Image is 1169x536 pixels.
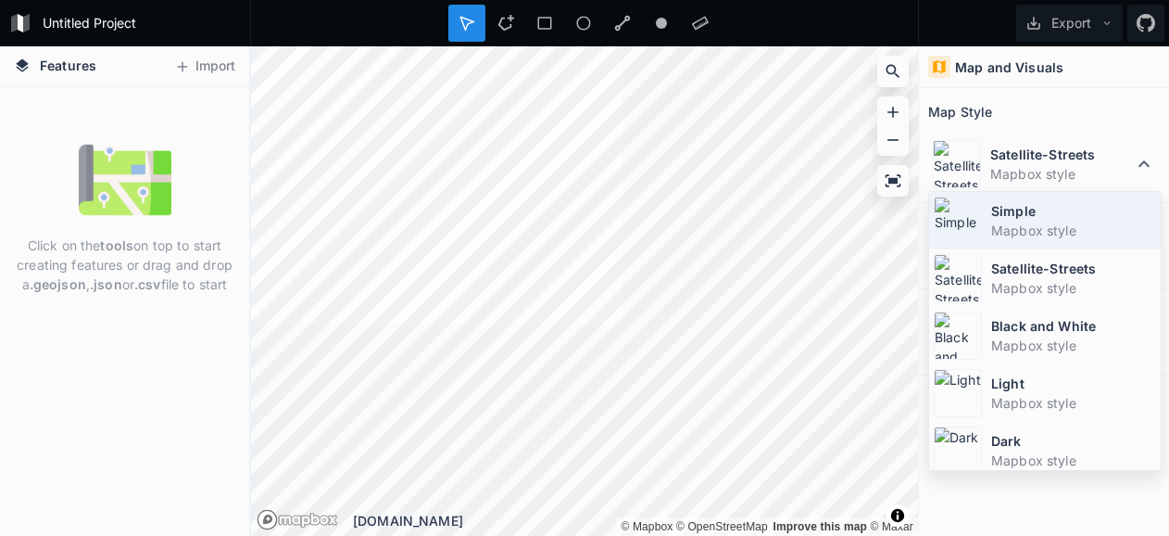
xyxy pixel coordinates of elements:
img: Satellite-Streets [934,254,982,302]
a: Mapbox logo [257,509,278,530]
img: Light [934,369,982,417]
a: OpenStreetMap [676,520,768,533]
dd: Mapbox style [990,164,1133,184]
dt: Dark [991,431,1156,451]
h2: Map Style [928,97,992,126]
dd: Mapbox style [991,221,1156,240]
img: empty [79,134,171,226]
div: [DOMAIN_NAME] [353,511,918,530]
a: Maxar [871,520,914,533]
dt: Light [991,374,1156,393]
button: Export [1016,5,1123,42]
strong: .csv [134,276,161,292]
img: Black and White [934,312,982,360]
a: Mapbox [621,520,672,533]
dt: Black and White [991,316,1156,336]
strong: .json [90,276,122,292]
dd: Mapbox style [991,451,1156,470]
img: Simple [934,197,982,245]
button: Toggle attribution [886,504,909,527]
h4: Map and Visuals [955,57,1063,77]
strong: .geojson [30,276,86,292]
dt: Simple [991,201,1156,221]
a: Mapbox logo [257,509,338,530]
dd: Mapbox style [991,393,1156,413]
span: Toggle attribution [892,505,903,526]
dt: Satellite-Streets [991,259,1156,278]
dd: Mapbox style [991,278,1156,298]
img: Satellite-Streets [933,140,981,188]
dd: Mapbox style [991,336,1156,355]
p: Click on the on top to start creating features or drag and drop a , or file to start [14,236,235,294]
dt: Satellite-Streets [990,145,1133,164]
span: Features [40,56,96,75]
img: Dark [934,427,982,475]
strong: tools [100,237,133,253]
a: Map feedback [773,520,867,533]
button: Import [165,52,245,82]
